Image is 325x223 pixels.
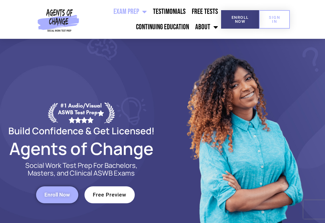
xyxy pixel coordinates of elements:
a: Exam Prep [110,4,150,19]
span: Enroll Now [44,192,70,197]
a: Free Tests [189,4,221,19]
p: Social Work Test Prep For Bachelors, Masters, and Clinical ASWB Exams [25,162,138,177]
div: #1 Audio/Visual ASWB Test Prep [58,102,104,123]
nav: Menu [81,4,221,35]
span: Free Preview [93,192,126,197]
a: Enroll Now [36,186,78,203]
a: Testimonials [150,4,189,19]
span: SIGN IN [269,15,280,23]
a: About [192,19,221,35]
a: SIGN IN [259,10,290,29]
a: Free Preview [84,186,135,203]
a: Enroll Now [221,10,259,29]
a: Continuing Education [133,19,192,35]
span: Enroll Now [231,15,249,23]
